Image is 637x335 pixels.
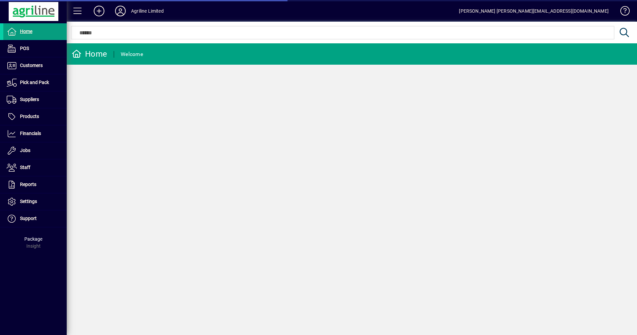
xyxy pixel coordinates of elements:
[20,97,39,102] span: Suppliers
[110,5,131,17] button: Profile
[20,148,30,153] span: Jobs
[20,46,29,51] span: POS
[72,49,107,59] div: Home
[615,1,629,23] a: Knowledge Base
[3,125,67,142] a: Financials
[88,5,110,17] button: Add
[20,80,49,85] span: Pick and Pack
[20,29,32,34] span: Home
[3,108,67,125] a: Products
[20,182,36,187] span: Reports
[20,216,37,221] span: Support
[3,176,67,193] a: Reports
[20,165,30,170] span: Staff
[3,142,67,159] a: Jobs
[3,57,67,74] a: Customers
[20,131,41,136] span: Financials
[121,49,143,60] div: Welcome
[3,159,67,176] a: Staff
[3,74,67,91] a: Pick and Pack
[3,91,67,108] a: Suppliers
[3,193,67,210] a: Settings
[24,236,42,242] span: Package
[3,40,67,57] a: POS
[20,63,43,68] span: Customers
[20,199,37,204] span: Settings
[459,6,609,16] div: [PERSON_NAME] [PERSON_NAME][EMAIL_ADDRESS][DOMAIN_NAME]
[3,210,67,227] a: Support
[20,114,39,119] span: Products
[131,6,164,16] div: Agriline Limited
